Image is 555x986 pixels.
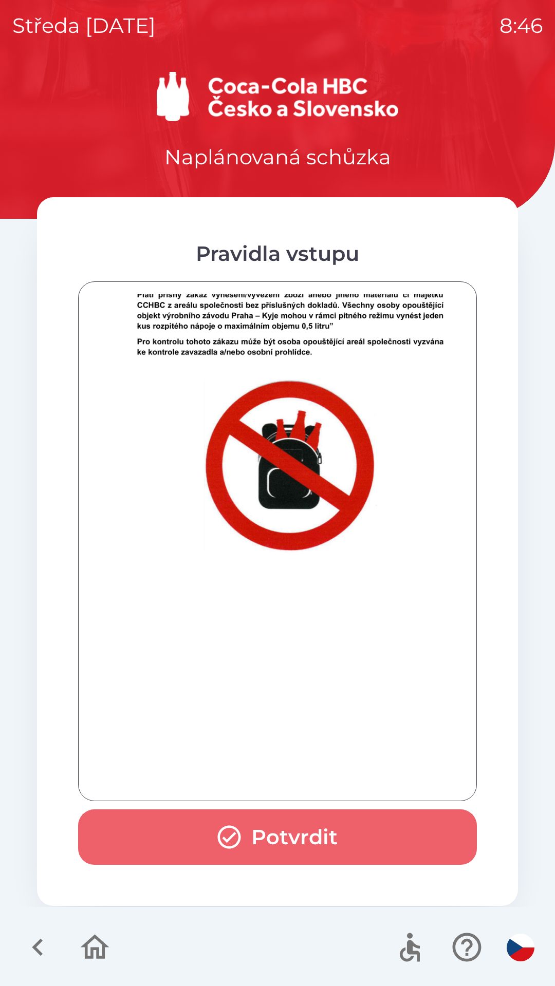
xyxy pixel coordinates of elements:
p: 8:46 [499,10,543,41]
p: středa [DATE] [12,10,156,41]
img: cs flag [507,934,534,961]
img: 8ACAgQIECBAgAABAhkBgZC5whACBAgQIECAAAECf4EBZgLcOhrudfsAAAAASUVORK5CYII= [91,244,490,760]
img: Logo [37,72,518,121]
p: Naplánovaná schůzka [164,142,391,173]
button: Potvrdit [78,809,477,865]
div: Pravidla vstupu [78,238,477,269]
